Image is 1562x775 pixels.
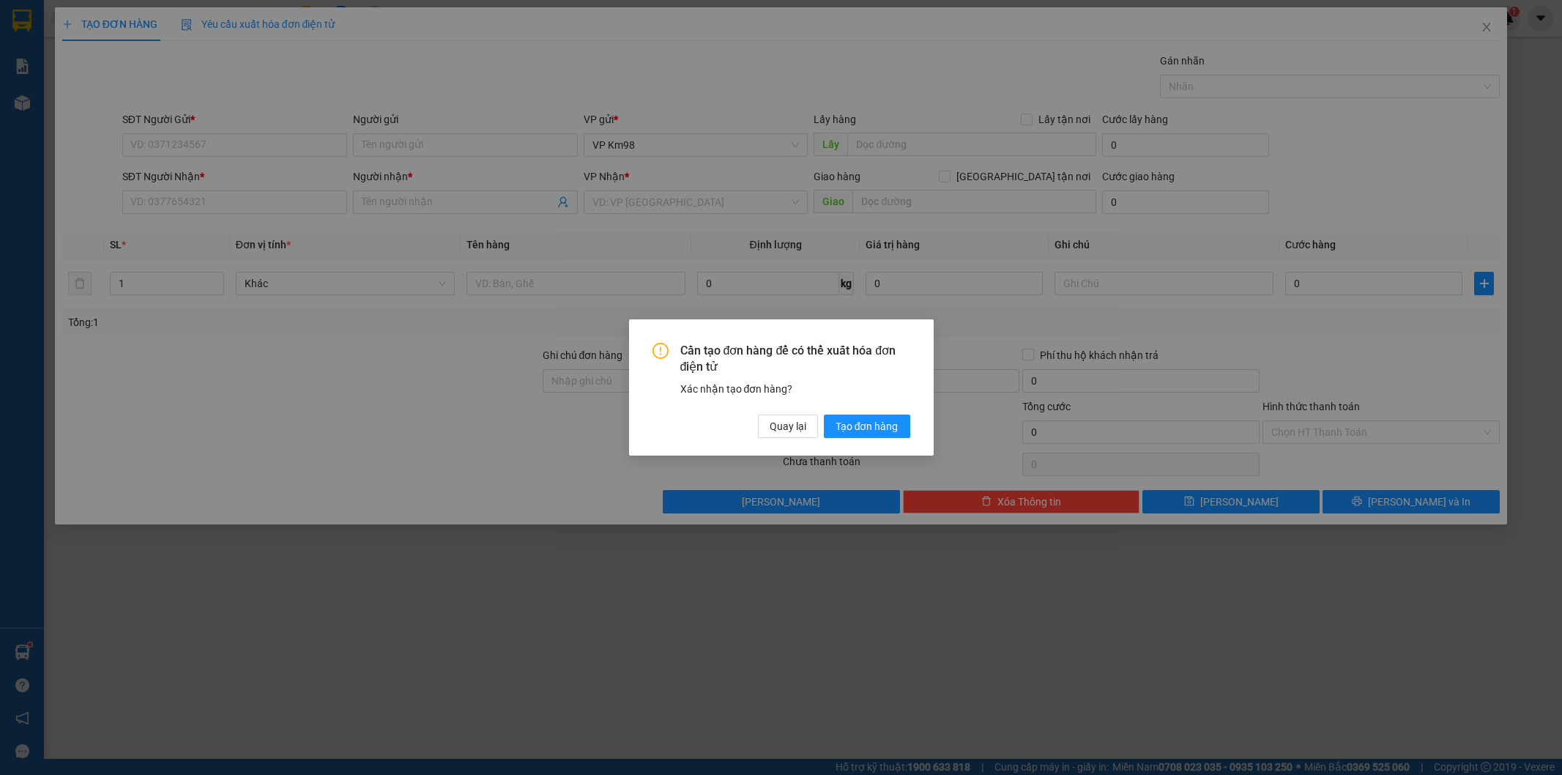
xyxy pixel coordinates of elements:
span: exclamation-circle [652,343,669,359]
span: Quay lại [770,418,806,434]
span: Cần tạo đơn hàng để có thể xuất hóa đơn điện tử [680,343,910,376]
button: Quay lại [758,415,818,438]
button: Tạo đơn hàng [824,415,910,438]
div: Xác nhận tạo đơn hàng? [680,381,910,397]
span: Tạo đơn hàng [836,418,899,434]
